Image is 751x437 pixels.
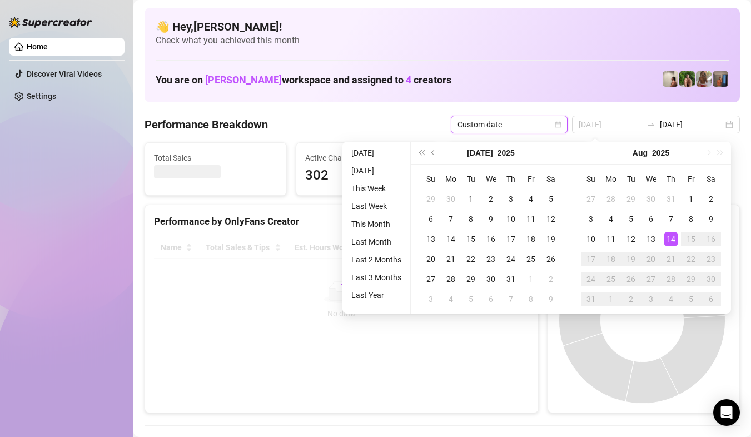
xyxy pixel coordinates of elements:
[521,249,541,269] td: 2025-07-25
[424,232,437,246] div: 13
[544,272,558,286] div: 2
[704,272,718,286] div: 30
[681,289,701,309] td: 2025-09-05
[504,192,518,206] div: 3
[444,232,457,246] div: 14
[661,269,681,289] td: 2025-08-28
[484,272,498,286] div: 30
[504,292,518,306] div: 7
[681,189,701,209] td: 2025-08-01
[701,249,721,269] td: 2025-08-23
[661,209,681,229] td: 2025-08-07
[541,289,561,309] td: 2025-08-09
[501,209,521,229] td: 2025-07-10
[421,229,441,249] td: 2025-07-13
[464,192,478,206] div: 1
[544,192,558,206] div: 5
[156,19,729,34] h4: 👋 Hey, [PERSON_NAME] !
[684,292,698,306] div: 5
[444,212,457,226] div: 7
[541,249,561,269] td: 2025-07-26
[541,209,561,229] td: 2025-07-12
[484,292,498,306] div: 6
[604,272,618,286] div: 25
[524,212,538,226] div: 11
[501,229,521,249] td: 2025-07-17
[664,232,678,246] div: 14
[347,253,406,266] li: Last 2 Months
[524,272,538,286] div: 1
[684,192,698,206] div: 1
[681,169,701,189] th: Fr
[444,192,457,206] div: 30
[681,249,701,269] td: 2025-08-22
[641,169,661,189] th: We
[701,229,721,249] td: 2025-08-16
[684,232,698,246] div: 15
[581,269,601,289] td: 2025-08-24
[154,152,277,164] span: Total Sales
[481,189,501,209] td: 2025-07-02
[464,272,478,286] div: 29
[154,214,529,229] div: Performance by OnlyFans Creator
[27,92,56,101] a: Settings
[584,192,598,206] div: 27
[604,292,618,306] div: 1
[424,292,437,306] div: 3
[555,121,561,128] span: calendar
[581,209,601,229] td: 2025-08-03
[521,169,541,189] th: Fr
[541,169,561,189] th: Sa
[461,289,481,309] td: 2025-08-05
[664,212,678,226] div: 7
[644,292,658,306] div: 3
[521,189,541,209] td: 2025-07-04
[646,120,655,129] span: swap-right
[661,229,681,249] td: 2025-08-14
[481,169,501,189] th: We
[444,292,457,306] div: 4
[441,289,461,309] td: 2025-08-04
[646,120,655,129] span: to
[604,252,618,266] div: 18
[644,252,658,266] div: 20
[684,252,698,266] div: 22
[584,252,598,266] div: 17
[701,169,721,189] th: Sa
[713,71,728,87] img: Wayne
[681,229,701,249] td: 2025-08-15
[681,209,701,229] td: 2025-08-08
[541,269,561,289] td: 2025-08-02
[652,142,669,164] button: Choose a year
[601,269,621,289] td: 2025-08-25
[661,249,681,269] td: 2025-08-21
[624,212,638,226] div: 5
[441,269,461,289] td: 2025-07-28
[424,272,437,286] div: 27
[684,212,698,226] div: 8
[641,189,661,209] td: 2025-07-30
[624,272,638,286] div: 26
[305,152,429,164] span: Active Chats
[421,169,441,189] th: Su
[584,232,598,246] div: 10
[679,71,695,87] img: Nathaniel
[501,249,521,269] td: 2025-07-24
[461,269,481,289] td: 2025-07-29
[644,232,658,246] div: 13
[524,252,538,266] div: 25
[524,192,538,206] div: 4
[621,189,641,209] td: 2025-07-29
[541,189,561,209] td: 2025-07-05
[641,269,661,289] td: 2025-08-27
[521,269,541,289] td: 2025-08-01
[601,289,621,309] td: 2025-09-01
[481,249,501,269] td: 2025-07-23
[633,142,648,164] button: Choose a month
[415,142,427,164] button: Last year (Control + left)
[441,229,461,249] td: 2025-07-14
[713,399,740,426] div: Open Intercom Messenger
[524,232,538,246] div: 18
[701,269,721,289] td: 2025-08-30
[624,252,638,266] div: 19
